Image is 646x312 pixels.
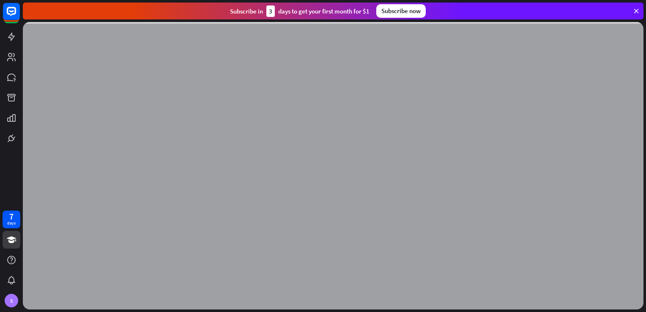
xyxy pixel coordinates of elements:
a: 7 days [3,211,20,228]
div: 7 [9,213,14,220]
div: Subscribe now [376,4,426,18]
div: S [5,294,18,307]
div: Subscribe in days to get your first month for $1 [230,5,370,17]
div: days [7,220,16,226]
div: 3 [266,5,275,17]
